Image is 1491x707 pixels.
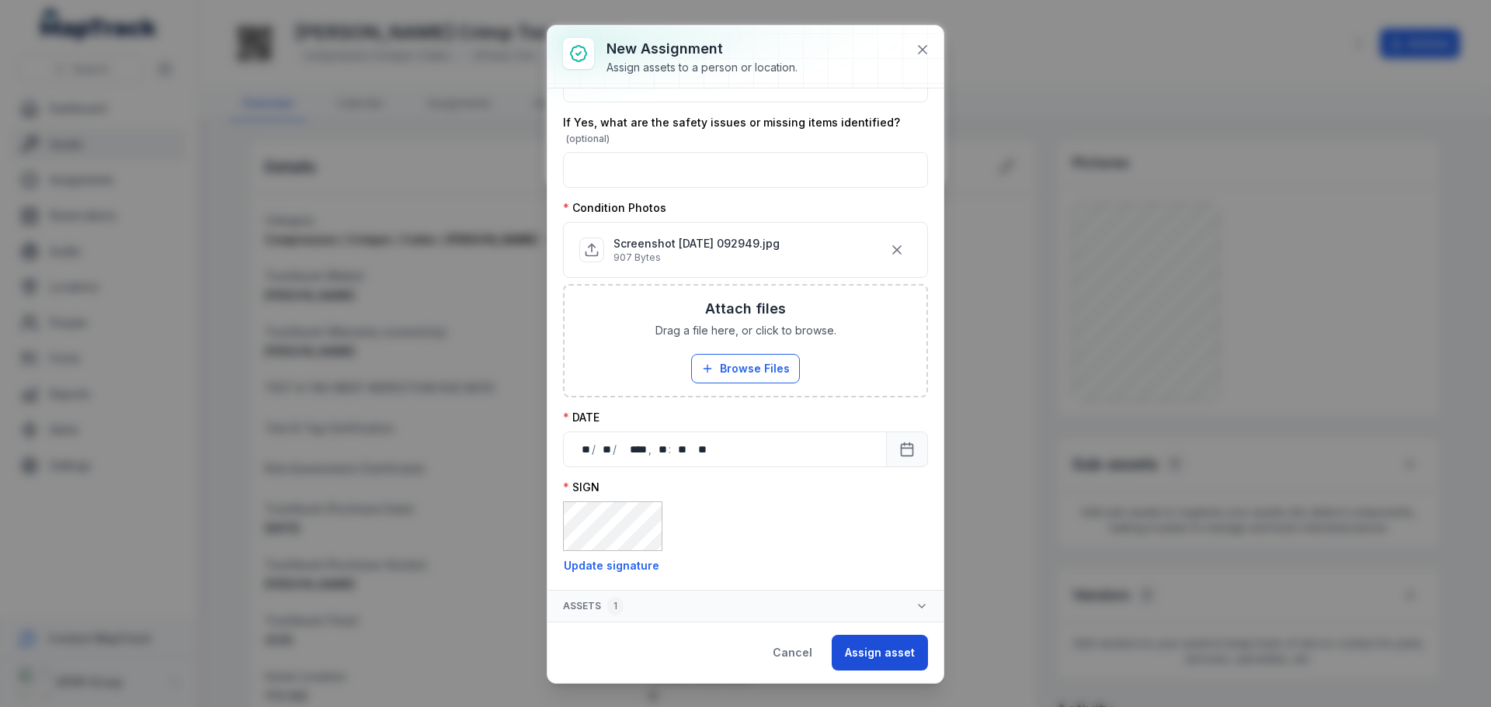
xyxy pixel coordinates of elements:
[673,442,688,457] div: minute,
[653,442,669,457] div: hour,
[597,442,613,457] div: month,
[576,442,592,457] div: day,
[691,442,708,457] div: am/pm,
[613,251,780,264] p: 907 Bytes
[613,442,618,457] div: /
[618,442,648,457] div: year,
[886,431,928,467] button: Calendar
[705,298,786,320] h3: Attach files
[832,635,928,671] button: Assign asset
[563,557,660,574] button: Update signature
[563,410,600,425] label: DATE
[691,354,800,383] button: Browse Files
[606,38,798,60] h3: New assignment
[563,200,666,216] label: Condition Photos
[563,597,624,615] span: Assets
[563,480,600,495] label: SIGN
[655,323,836,338] span: Drag a file here, or click to browse.
[613,236,780,251] p: Screenshot [DATE] 092949.jpg
[648,442,653,457] div: ,
[563,115,928,146] label: If Yes, what are the safety issues or missing items identified?
[607,597,624,615] div: 1
[606,60,798,75] div: Assign assets to a person or location.
[547,591,944,622] button: Assets1
[592,442,597,457] div: /
[759,635,825,671] button: Cancel
[669,442,673,457] div: :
